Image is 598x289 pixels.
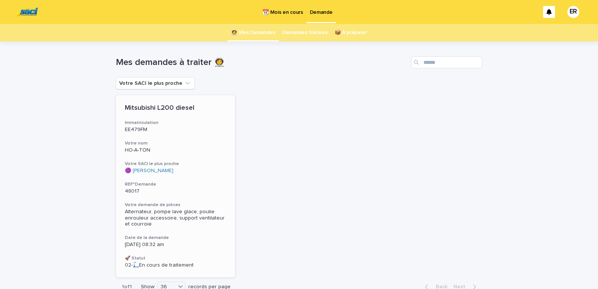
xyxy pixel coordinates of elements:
h3: Votre demande de pièces [125,202,226,208]
p: [DATE] 08:32 am [125,242,226,248]
h3: 🚀 Statut [125,255,226,261]
h3: Votre SACI le plus proche [125,161,226,167]
h3: REF°Demande [125,181,226,187]
input: Search [411,56,482,68]
p: HO-A-TON [125,147,226,153]
p: 02-🛴En cours de traitement [125,262,226,268]
p: 48017 [125,188,226,195]
h3: Date de la demande [125,235,226,241]
div: ER [567,6,579,18]
a: Mitsubishi L200 dieselImmatriculationEE479FMVotre nomHO-A-TONVotre SACI le plus proche🟣 [PERSON_N... [116,95,235,277]
p: EE479FM [125,127,226,133]
span: Alternateur, pompe lave glace, poulie enrouleur accessoire, support ventilateur et courroie [125,209,226,227]
a: 👩‍🚀 Mes Demandes [231,24,275,41]
h3: Immatriculation [125,120,226,126]
button: Votre SACI le plus proche [116,77,195,89]
a: Demandes traitées [282,24,328,41]
h1: Mes demandes à traiter 👩‍🚀 [116,57,408,68]
a: 🟣 [PERSON_NAME] [125,168,173,174]
a: 📦 À préparer [335,24,367,41]
h3: Votre nom [125,140,226,146]
p: Mitsubishi L200 diesel [125,104,226,112]
img: UC29JcTLQ3GheANZ19ks [15,4,38,19]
